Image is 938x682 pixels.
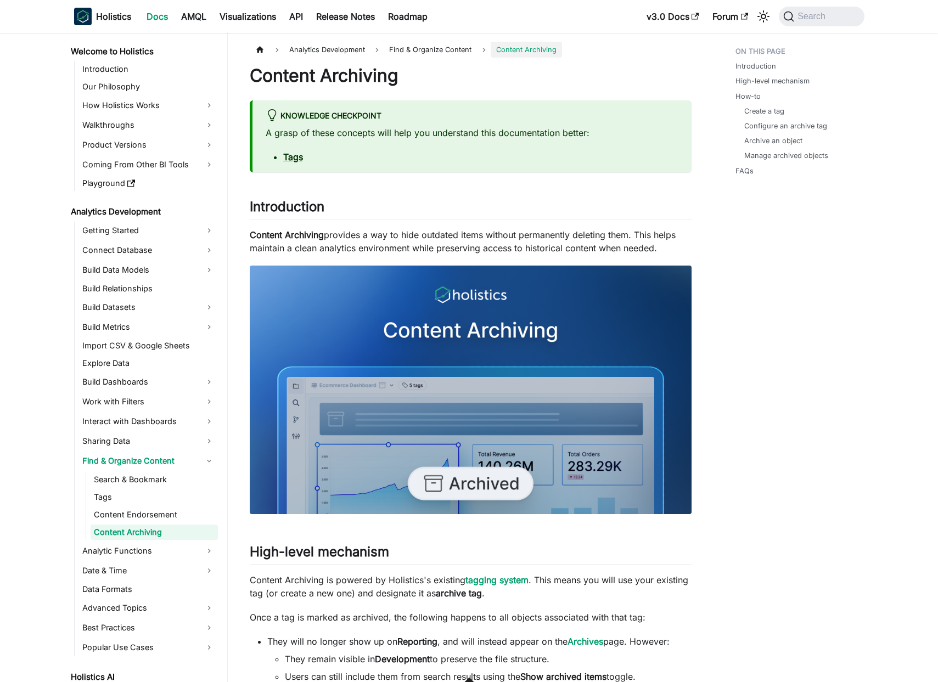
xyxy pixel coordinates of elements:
a: Welcome to Holistics [68,44,218,59]
a: Content Archiving [91,525,218,540]
a: Build Dashboards [79,373,218,391]
p: A grasp of these concepts will help you understand this documentation better: [266,126,678,139]
a: Popular Use Cases [79,639,218,656]
a: HolisticsHolisticsHolistics [74,8,131,25]
li: They remain visible in to preserve the file structure. [285,652,692,666]
a: Connect Database [79,241,218,259]
a: Introduction [735,61,776,71]
a: Sharing Data [79,432,218,450]
a: Introduction [79,61,218,77]
a: Date & Time [79,562,218,579]
a: Playground [79,176,218,191]
strong: Show archived items [520,671,606,682]
img: Archive feature thumbnail [250,266,692,514]
a: Our Philosophy [79,79,218,94]
span: Find & Organize Content [384,42,477,58]
a: Tags [283,151,303,162]
h2: Introduction [250,199,692,219]
a: Explore Data [79,356,218,371]
span: Analytics Development [284,42,370,58]
a: Configure an archive tag [744,121,827,131]
img: Holistics [74,8,92,25]
a: How-to [735,91,761,102]
a: Data Formats [79,582,218,597]
a: Archives [568,636,603,647]
a: Interact with Dashboards [79,413,218,430]
a: Home page [250,42,271,58]
h2: High-level mechanism [250,544,692,565]
span: Content Archiving [491,42,562,58]
a: Analytics Development [68,204,218,219]
a: Work with Filters [79,393,218,410]
span: Search [794,12,832,21]
a: API [283,8,310,25]
button: Search (Command+K) [779,7,864,26]
a: Analytic Functions [79,542,218,560]
a: Content Endorsement [91,507,218,522]
a: How Holistics Works [79,97,218,114]
strong: Reporting [397,636,437,647]
a: AMQL [175,8,213,25]
b: Holistics [96,10,131,23]
button: Switch between dark and light mode (currently system mode) [755,8,772,25]
a: Import CSV & Google Sheets [79,338,218,353]
a: tagging system [465,574,529,585]
a: Advanced Topics [79,599,218,617]
a: Product Versions [79,136,218,154]
a: Coming From Other BI Tools [79,156,218,173]
a: Build Relationships [79,281,218,296]
a: FAQs [735,166,754,176]
p: Once a tag is marked as archived, the following happens to all objects associated with that tag: [250,611,692,624]
a: Build Metrics [79,318,218,336]
a: Docs [140,8,175,25]
div: knowledge checkpoint [266,109,678,123]
nav: Docs sidebar [63,33,228,682]
strong: Development [375,653,430,664]
a: Find & Organize Content [79,452,218,470]
a: Forum [706,8,755,25]
a: Release Notes [310,8,381,25]
a: Walkthroughs [79,116,218,134]
nav: Breadcrumbs [250,42,692,58]
a: Tags [91,489,218,505]
a: Getting Started [79,222,218,239]
strong: Content Archiving [250,229,324,240]
a: Search & Bookmark [91,472,218,487]
a: Best Practices [79,619,218,636]
a: Roadmap [381,8,434,25]
a: Visualizations [213,8,283,25]
p: provides a way to hide outdated items without permanently deleting them. This helps maintain a cl... [250,228,692,255]
a: Manage archived objects [744,150,828,161]
a: Build Data Models [79,261,218,279]
a: High-level mechanism [735,76,810,86]
h1: Content Archiving [250,65,692,87]
a: Build Datasets [79,298,218,316]
p: Content Archiving is powered by Holistics's existing . This means you will use your existing tag ... [250,573,692,600]
a: v3.0 Docs [640,8,706,25]
strong: archive tag [436,588,482,599]
a: Create a tag [744,106,784,116]
a: Archive an object [744,136,802,146]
